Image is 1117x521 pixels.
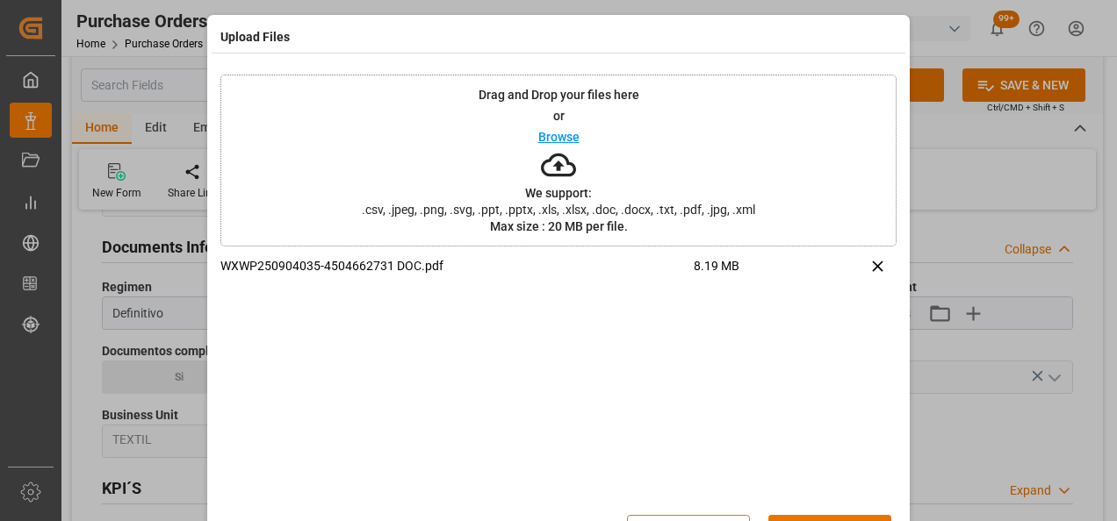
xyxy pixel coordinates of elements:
p: WXWP250904035-4504662731 DOC.pdf [220,257,694,275]
p: Drag and Drop your files here [479,89,639,101]
p: Max size : 20 MB per file. [490,220,628,232]
p: Browse [538,131,580,143]
p: or [553,110,565,122]
span: .csv, .jpeg, .png, .svg, .ppt, .pptx, .xls, .xlsx, .doc, .docx, .txt, .pdf, .jpg, .xml [350,203,767,216]
div: Drag and Drop your files hereorBrowseWe support:.csv, .jpeg, .png, .svg, .ppt, .pptx, .xls, .xlsx... [220,75,897,246]
span: 8.19 MB [694,257,813,288]
h4: Upload Files [220,28,290,46]
p: We support: [525,187,592,199]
